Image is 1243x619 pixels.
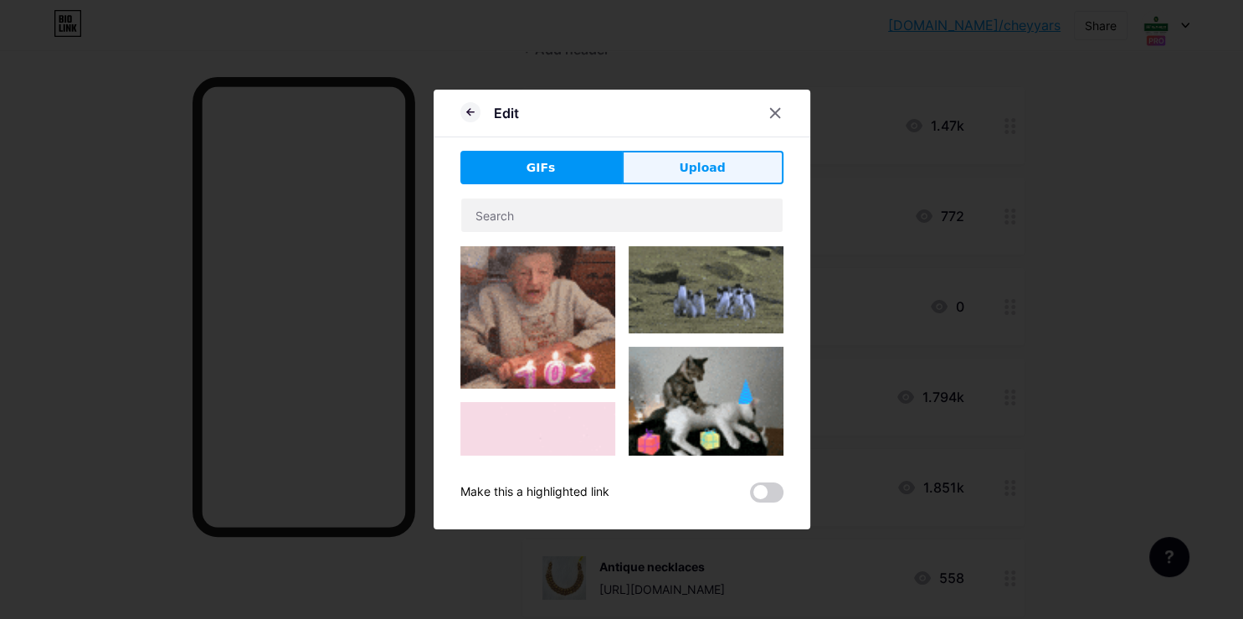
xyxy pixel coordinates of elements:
img: Gihpy [629,246,783,333]
button: GIFs [460,151,622,184]
img: Gihpy [629,347,783,465]
img: Gihpy [460,246,615,389]
input: Search [461,199,783,232]
div: Make this a highlighted link [460,482,609,503]
span: Upload [679,159,725,177]
img: Gihpy [460,402,615,564]
div: Edit [494,103,519,123]
button: Upload [622,151,783,184]
span: GIFs [526,159,556,177]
